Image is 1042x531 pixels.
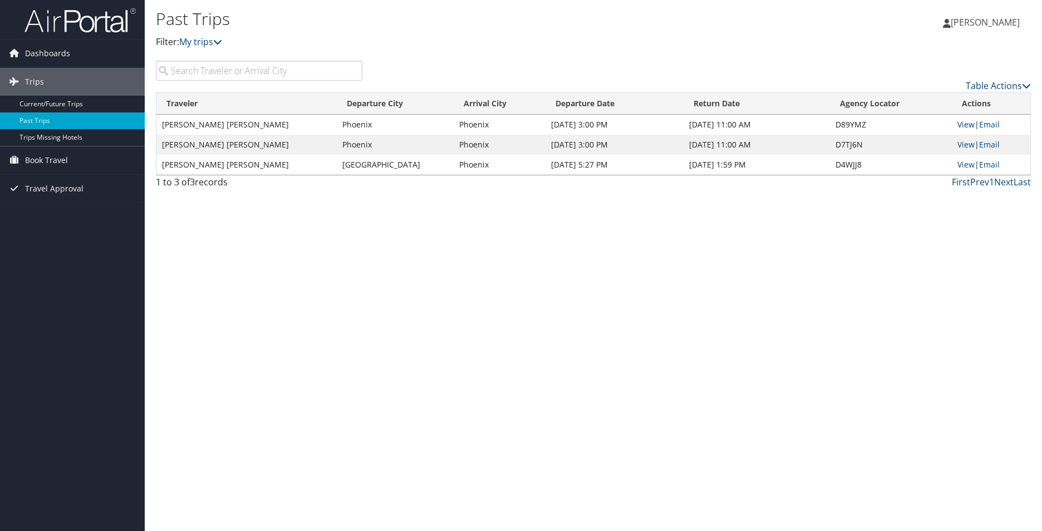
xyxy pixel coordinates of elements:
[951,16,1020,28] span: [PERSON_NAME]
[957,139,975,150] a: View
[156,35,739,50] p: Filter:
[979,159,1000,170] a: Email
[190,176,195,188] span: 3
[156,61,362,81] input: Search Traveler or Arrival City
[952,115,1030,135] td: |
[952,176,970,188] a: First
[830,93,951,115] th: Agency Locator: activate to sort column ascending
[989,176,994,188] a: 1
[24,7,136,33] img: airportal-logo.png
[994,176,1014,188] a: Next
[957,119,975,130] a: View
[545,93,684,115] th: Departure Date: activate to sort column ascending
[952,135,1030,155] td: |
[979,119,1000,130] a: Email
[966,80,1031,92] a: Table Actions
[830,135,951,155] td: D7TJ6N
[337,155,454,175] td: [GEOGRAPHIC_DATA]
[1014,176,1031,188] a: Last
[952,155,1030,175] td: |
[454,155,545,175] td: Phoenix
[830,115,951,135] td: D89YMZ
[25,146,68,174] span: Book Travel
[156,93,337,115] th: Traveler: activate to sort column ascending
[684,135,830,155] td: [DATE] 11:00 AM
[156,175,362,194] div: 1 to 3 of records
[156,7,739,31] h1: Past Trips
[337,115,454,135] td: Phoenix
[684,115,830,135] td: [DATE] 11:00 AM
[156,115,337,135] td: [PERSON_NAME] [PERSON_NAME]
[454,93,545,115] th: Arrival City: activate to sort column ascending
[943,6,1031,39] a: [PERSON_NAME]
[25,175,83,203] span: Travel Approval
[684,155,830,175] td: [DATE] 1:59 PM
[25,40,70,67] span: Dashboards
[337,93,454,115] th: Departure City: activate to sort column ascending
[970,176,989,188] a: Prev
[454,135,545,155] td: Phoenix
[179,36,222,48] a: My trips
[830,155,951,175] td: D4WJJ8
[957,159,975,170] a: View
[545,135,684,155] td: [DATE] 3:00 PM
[545,115,684,135] td: [DATE] 3:00 PM
[684,93,830,115] th: Return Date: activate to sort column ascending
[156,155,337,175] td: [PERSON_NAME] [PERSON_NAME]
[952,93,1030,115] th: Actions
[337,135,454,155] td: Phoenix
[979,139,1000,150] a: Email
[545,155,684,175] td: [DATE] 5:27 PM
[25,68,44,96] span: Trips
[454,115,545,135] td: Phoenix
[156,135,337,155] td: [PERSON_NAME] [PERSON_NAME]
